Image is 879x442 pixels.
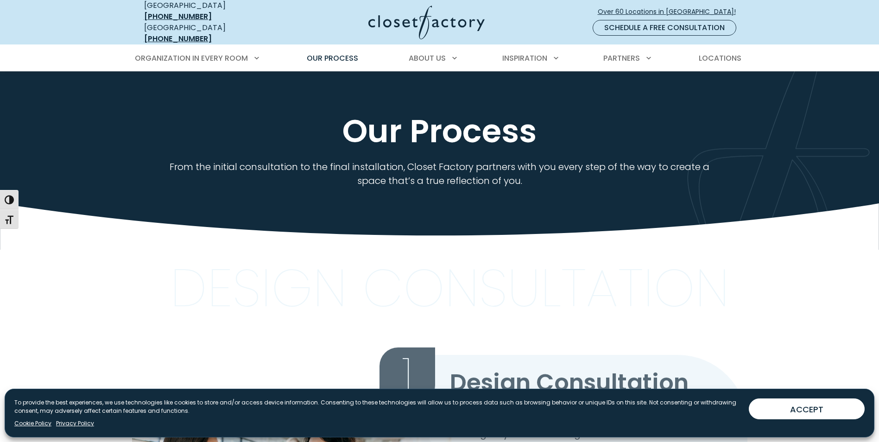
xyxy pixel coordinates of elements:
[307,53,358,63] span: Our Process
[450,366,689,399] span: Design Consultation
[128,45,751,71] nav: Primary Menu
[598,7,743,17] span: Over 60 Locations in [GEOGRAPHIC_DATA]!
[379,347,435,404] span: 1
[597,4,744,20] a: Over 60 Locations in [GEOGRAPHIC_DATA]!
[749,398,865,419] button: ACCEPT
[167,160,712,188] p: From the initial consultation to the final installation, Closet Factory partners with you every s...
[699,53,741,63] span: Locations
[14,398,741,415] p: To provide the best experiences, we use technologies like cookies to store and/or access device i...
[142,114,737,149] h1: Our Process
[144,33,212,44] a: [PHONE_NUMBER]
[593,20,736,36] a: Schedule a Free Consultation
[135,53,248,63] span: Organization in Every Room
[56,419,94,428] a: Privacy Policy
[170,268,729,308] p: Design Consultation
[144,11,212,22] a: [PHONE_NUMBER]
[368,6,485,39] img: Closet Factory Logo
[14,419,51,428] a: Cookie Policy
[603,53,640,63] span: Partners
[144,22,278,44] div: [GEOGRAPHIC_DATA]
[502,53,547,63] span: Inspiration
[409,53,446,63] span: About Us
